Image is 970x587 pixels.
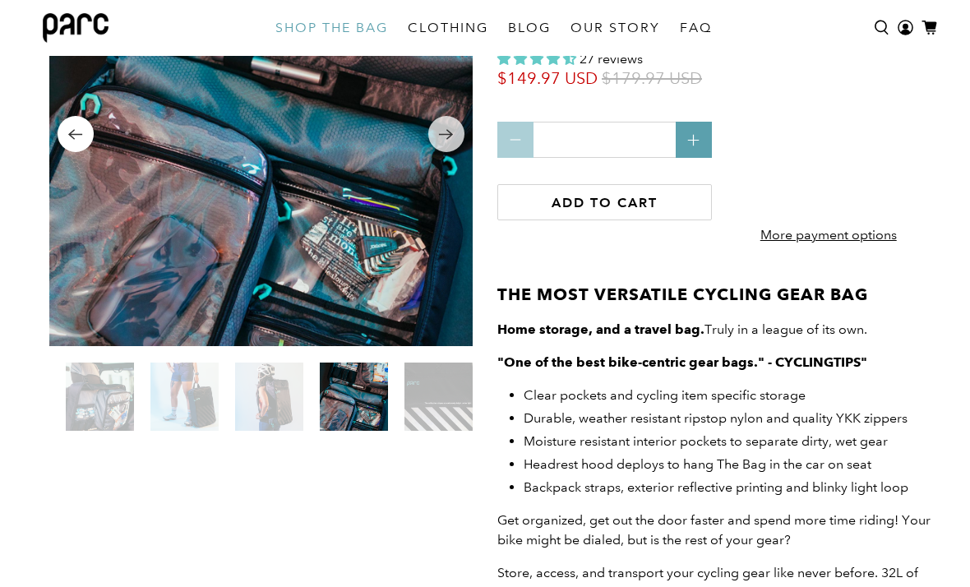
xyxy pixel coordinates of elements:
[497,68,598,89] span: $149.97 USD
[524,456,871,472] span: Headrest hood deploys to hang The Bag in the car on seat
[428,116,464,152] button: Next
[497,512,931,548] span: Get organized, get out the door faster and spend more time riding! Your bike might be dialed, but...
[743,214,914,266] a: More payment options
[498,5,561,51] a: BLOG
[524,387,806,403] span: Clear pockets and cycling item specific storage
[524,410,908,426] span: Durable, weather resistant ripstop nylon and quality YKK zippers
[497,184,712,220] button: Add to cart
[602,68,702,89] span: $179.97 USD
[524,433,888,449] span: Moisture resistant interior pockets to separate dirty, wet gear
[580,51,643,67] span: 27 reviews
[561,5,670,51] a: OUR STORY
[398,5,498,51] a: CLOTHING
[497,354,867,370] strong: "One of the best bike-centric gear bags." - CYCLINGTIPS"
[670,5,722,51] a: FAQ
[497,321,507,337] strong: H
[507,321,867,337] span: Truly in a league of its own.
[497,284,868,304] strong: THE MOST VERSATILE CYCLING GEAR BAG
[524,479,908,495] span: Backpack straps, exterior reflective printing and blinky light loop
[266,5,398,51] a: SHOP THE BAG
[43,13,109,43] img: parc bag logo
[552,195,658,210] span: Add to cart
[507,321,704,337] strong: ome storage, and a travel bag.
[58,116,94,152] button: Previous
[497,51,576,67] span: 4.33 stars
